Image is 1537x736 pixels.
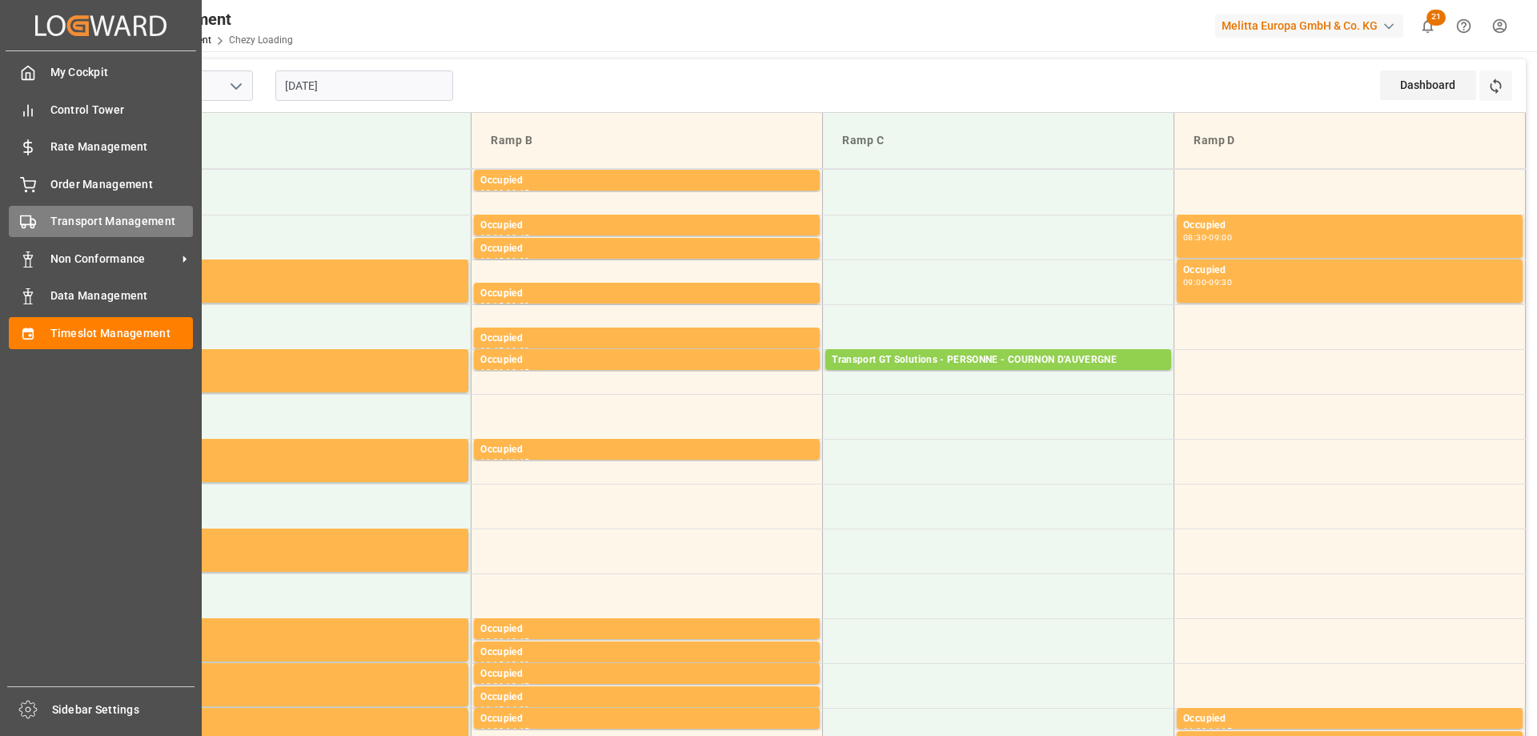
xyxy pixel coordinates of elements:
div: Occupied [1183,263,1516,279]
div: 14:00 [480,727,504,734]
div: - [504,189,506,196]
div: Occupied [129,532,462,548]
div: Occupied [480,241,813,257]
span: Non Conformance [50,251,177,267]
span: Control Tower [50,102,194,119]
span: Timeslot Management [50,325,194,342]
span: Order Management [50,176,194,193]
div: Occupied [1183,218,1516,234]
div: 13:45 [506,682,529,690]
button: Help Center [1446,8,1482,44]
div: Occupied [480,331,813,347]
div: 10:00 [480,368,504,376]
div: 14:15 [506,727,529,734]
div: 13:30 [480,682,504,690]
div: 11:00 [480,458,504,465]
div: Occupied [129,352,462,368]
div: 08:30 [1183,234,1206,241]
div: Occupied [480,352,813,368]
div: - [504,257,506,264]
div: 08:30 [480,234,504,241]
div: Occupied [1183,711,1516,727]
div: 13:15 [506,637,529,645]
div: Occupied [129,442,462,458]
div: - [1206,727,1209,734]
div: 08:45 [480,257,504,264]
div: 13:15 [480,661,504,668]
div: - [504,234,506,241]
div: Occupied [480,690,813,706]
span: Transport Management [50,213,194,230]
div: - [504,347,506,354]
span: Rate Management [50,139,194,155]
div: 14:00 [506,706,529,713]
div: 09:45 [480,347,504,354]
div: - [504,637,506,645]
div: 14:15 [1209,727,1232,734]
a: Control Tower [9,94,193,125]
div: 08:45 [506,234,529,241]
div: 13:00 [480,637,504,645]
div: Occupied [480,711,813,727]
div: 09:00 [1209,234,1232,241]
div: - [1206,279,1209,286]
div: Occupied [480,621,813,637]
button: open menu [223,74,247,99]
div: Occupied [129,666,462,682]
div: - [504,368,506,376]
span: My Cockpit [50,64,194,81]
div: 08:15 [506,189,529,196]
div: 13:30 [506,661,529,668]
div: Occupied [480,173,813,189]
div: 09:00 [506,257,529,264]
div: 09:15 [480,302,504,309]
a: Rate Management [9,131,193,163]
div: Occupied [129,621,462,637]
div: Occupied [480,442,813,458]
div: 11:15 [506,458,529,465]
span: Data Management [50,288,194,304]
a: Data Management [9,280,193,312]
div: - [504,458,506,465]
a: Order Management [9,168,193,199]
div: Ramp A [133,126,458,155]
div: - [504,727,506,734]
div: Melitta Europa GmbH & Co. KG [1215,14,1403,38]
div: Occupied [480,286,813,302]
div: 09:00 [1183,279,1206,286]
div: Occupied [480,218,813,234]
span: Sidebar Settings [52,702,195,718]
input: DD-MM-YYYY [275,70,453,101]
div: - [504,302,506,309]
div: Occupied [129,263,462,279]
div: 08:00 [480,189,504,196]
div: - [504,682,506,690]
a: My Cockpit [9,57,193,88]
div: Pallets: 6,TU: 192,City: COURNON D'AUVERGNE,Arrival: [DATE] 00:00:00 [832,368,1165,382]
div: Ramp C [836,126,1161,155]
div: - [504,706,506,713]
button: Melitta Europa GmbH & Co. KG [1215,10,1410,41]
div: - [1206,234,1209,241]
div: 09:30 [1209,279,1232,286]
div: 10:00 [506,347,529,354]
div: Occupied [480,666,813,682]
div: Occupied [129,711,462,727]
div: Occupied [480,645,813,661]
a: Transport Management [9,206,193,237]
div: - [504,661,506,668]
div: Transport GT Solutions - PERSONNE - COURNON D'AUVERGNE [832,352,1165,368]
div: Dashboard [1380,70,1476,100]
div: 09:30 [506,302,529,309]
span: 21 [1427,10,1446,26]
div: 14:00 [1183,727,1206,734]
div: Ramp B [484,126,809,155]
div: 10:15 [506,368,529,376]
a: Timeslot Management [9,317,193,348]
div: Ramp D [1187,126,1512,155]
button: show 21 new notifications [1410,8,1446,44]
div: 13:45 [480,706,504,713]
